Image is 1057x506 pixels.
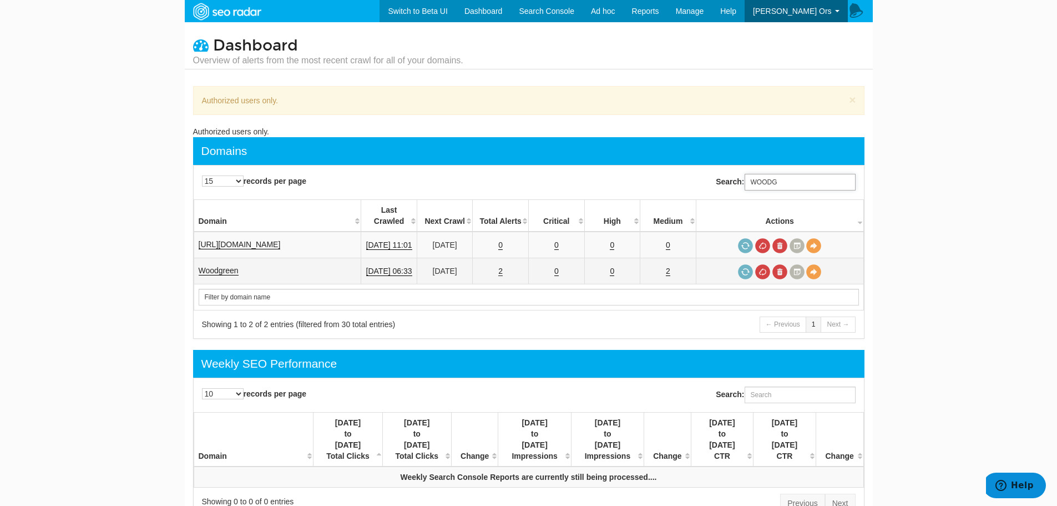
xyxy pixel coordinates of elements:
th: Change : activate to sort column ascending [451,413,498,467]
label: Search: [716,174,855,191]
div: Authorized users only. [193,86,864,115]
span: Ad hoc [591,7,615,16]
th: Critical: activate to sort column descending [528,200,584,232]
a: Cancel in-progress audit [755,238,770,253]
th: Domain: activate to sort column ascending [194,200,361,232]
img: SEORadar [189,2,265,22]
a: 0 [666,241,670,250]
a: Crawl History [790,238,805,253]
small: Overview of alerts from the most recent crawl for all of your domains. [193,54,463,67]
button: × [849,94,856,106]
label: records per page [202,388,307,399]
th: Actions: activate to sort column ascending [696,200,863,232]
a: [DATE] 06:33 [366,267,412,276]
th: 07/26/2025 to 08/01/2025 Impressions : activate to sort column ascending [498,413,571,467]
a: ← Previous [760,317,806,333]
div: Weekly SEO Performance [201,355,337,372]
a: Request a crawl [738,264,753,279]
input: Search [199,289,859,305]
a: Crawl History [790,264,805,279]
a: Cancel in-progress audit [755,264,770,279]
select: records per page [202,388,244,399]
span: Reports [632,7,659,16]
a: Delete most recent audit [772,264,787,279]
th: Last Crawled: activate to sort column descending [361,200,417,232]
div: Showing 1 to 2 of 2 entries (filtered from 30 total entries) [202,319,515,330]
span: Manage [676,7,704,16]
a: 0 [498,241,503,250]
th: 08/02/2025 to 08/08/2025 Impressions : activate to sort column ascending [571,413,644,467]
a: 0 [554,241,559,250]
th: 07/26/2025 to 08/01/2025 Total Clicks : activate to sort column descending [313,413,382,467]
a: 1 [806,317,822,333]
a: 2 [666,267,670,276]
span: [PERSON_NAME] Ors [753,7,832,16]
a: Request a crawl [738,238,753,253]
select: records per page [202,176,244,187]
a: 0 [554,267,559,276]
th: Total Alerts: activate to sort column descending [473,200,529,232]
span: Search Console [519,7,574,16]
td: [DATE] [417,232,473,258]
a: [URL][DOMAIN_NAME] [199,240,281,249]
label: records per page [202,176,307,187]
th: 08/02/2025 to 08/08/2025 CTR : activate to sort column ascending [753,413,816,467]
a: Next → [821,317,855,333]
th: Next Crawl: activate to sort column descending [417,200,473,232]
div: Domains [201,143,247,159]
a: View Domain Overview [806,238,821,253]
th: 07/26/2025 to 08/01/2025 CTR : activate to sort column ascending [691,413,753,467]
a: 2 [498,267,503,276]
a: Delete most recent audit [772,238,787,253]
th: Change : activate to sort column ascending [644,413,691,467]
iframe: Opens a widget where you can find more information [986,473,1046,500]
td: [DATE] [417,258,473,284]
a: 0 [610,241,614,250]
a: [DATE] 11:01 [366,241,412,250]
a: View Domain Overview [806,264,821,279]
div: Authorized users only. [193,126,864,137]
strong: Weekly Search Console Reports are currently still being processed.... [401,473,657,482]
label: Search: [716,387,855,403]
th: Change : activate to sort column ascending [816,413,863,467]
th: 08/02/2025 to 08/08/2025 Total Clicks : activate to sort column ascending [382,413,451,467]
span: Help [720,7,736,16]
th: Domain: activate to sort column ascending [194,413,313,467]
th: Medium: activate to sort column descending [640,200,696,232]
i:  [193,37,209,53]
span: Dashboard [213,36,298,55]
a: Woodgreen [199,266,239,275]
th: High: activate to sort column descending [584,200,640,232]
input: Search: [745,387,856,403]
input: Search: [745,174,856,191]
a: 0 [610,267,614,276]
